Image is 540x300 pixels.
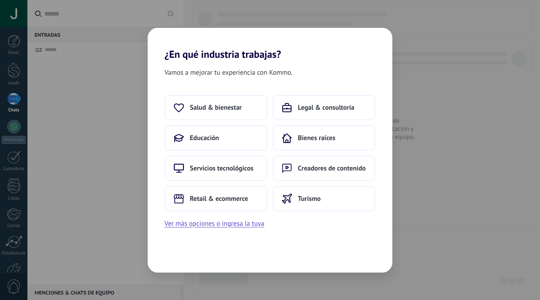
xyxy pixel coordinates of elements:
button: Ver más opciones o ingresa la tuya [165,218,264,229]
button: Retail & ecommerce [165,186,267,211]
h2: ¿En qué industria trabajas? [148,28,392,60]
button: Salud & bienestar [165,95,267,120]
span: Turismo [298,195,321,203]
button: Bienes raíces [273,125,375,151]
button: Creadores de contenido [273,156,375,181]
span: Salud & bienestar [190,103,242,112]
span: Bienes raíces [298,134,335,142]
span: Servicios tecnológicos [190,164,254,173]
button: Turismo [273,186,375,211]
span: Creadores de contenido [298,164,366,173]
span: Legal & consultoría [298,103,354,112]
button: Educación [165,125,267,151]
span: Educación [190,134,219,142]
button: Servicios tecnológicos [165,156,267,181]
span: Retail & ecommerce [190,195,248,203]
button: Legal & consultoría [273,95,375,120]
span: Vamos a mejorar tu experiencia con Kommo. [165,67,292,78]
